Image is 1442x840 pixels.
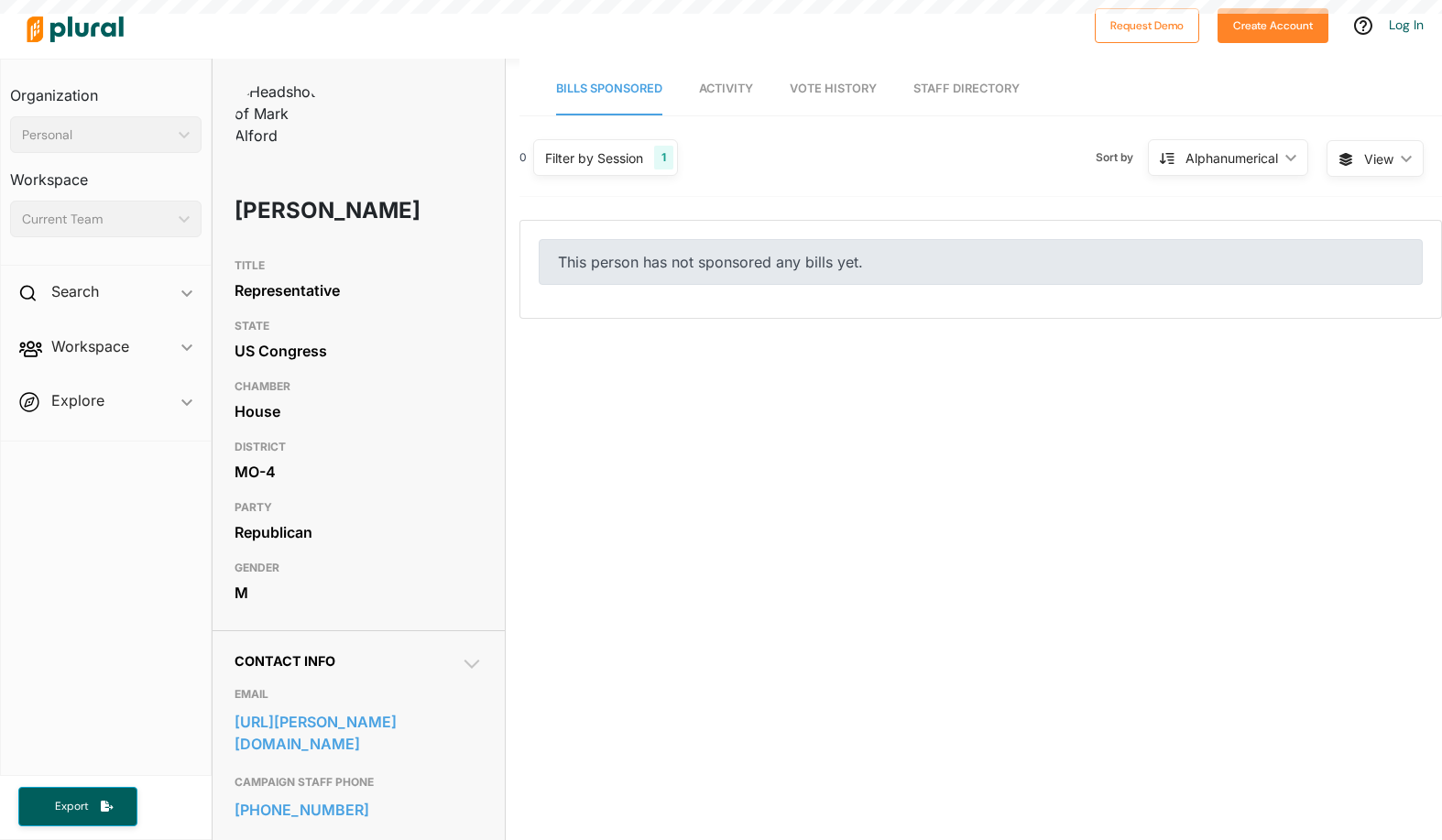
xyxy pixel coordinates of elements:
h3: Workspace [10,153,202,193]
a: Bills Sponsored [556,63,662,115]
h1: [PERSON_NAME] [235,183,383,238]
div: Filter by Session [545,148,643,168]
h2: Search [51,281,99,301]
span: Contact Info [235,653,335,669]
h3: DISTRICT [235,436,483,458]
span: Export [42,799,101,814]
span: Bills Sponsored [556,82,662,95]
h3: EMAIL [235,683,483,705]
button: Request Demo [1095,8,1199,43]
div: Representative [235,277,483,304]
div: US Congress [235,337,483,365]
div: Current Team [22,210,171,229]
a: [URL][PERSON_NAME][DOMAIN_NAME] [235,708,483,758]
h3: STATE [235,315,483,337]
div: 1 [654,146,673,169]
h3: CAMPAIGN STAFF PHONE [235,771,483,793]
a: Request Demo [1095,15,1199,34]
h3: PARTY [235,496,483,518]
div: MO-4 [235,458,483,485]
h3: GENDER [235,557,483,579]
div: Alphanumerical [1185,148,1278,168]
button: Export [18,787,137,826]
a: Activity [699,63,753,115]
a: Log In [1389,16,1424,33]
h3: TITLE [235,255,483,277]
a: [PHONE_NUMBER] [235,796,483,824]
div: Personal [22,125,171,145]
a: Vote History [790,63,877,115]
span: Activity [699,82,753,95]
h3: Organization [10,69,202,109]
div: This person has not sponsored any bills yet. [539,239,1423,285]
button: Create Account [1218,8,1328,43]
img: Headshot of Mark Alford [235,81,326,147]
div: Republican [235,518,483,546]
a: Staff Directory [913,63,1020,115]
div: 0 [519,149,527,166]
span: Vote History [790,82,877,95]
span: View [1364,149,1393,169]
span: Sort by [1096,149,1148,166]
div: House [235,398,483,425]
div: M [235,579,483,606]
a: Create Account [1218,15,1328,34]
h3: CHAMBER [235,376,483,398]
